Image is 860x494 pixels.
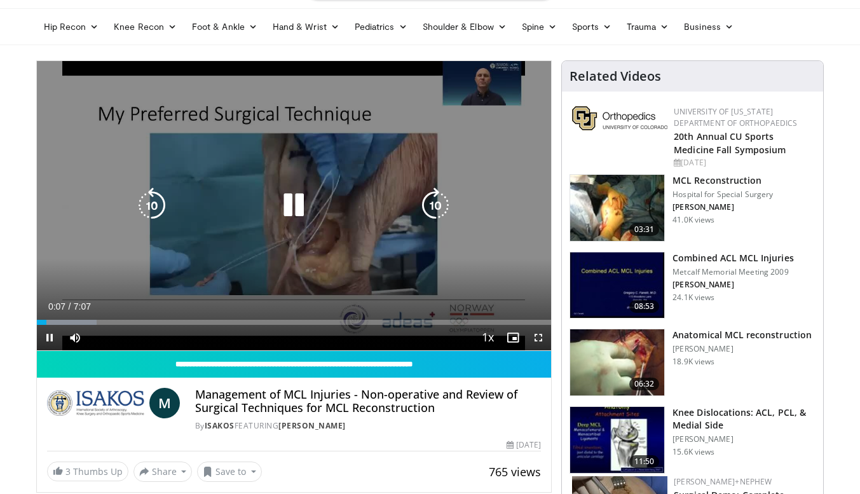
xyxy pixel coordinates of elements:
[65,465,71,477] span: 3
[106,14,184,39] a: Knee Recon
[195,388,541,415] h4: Management of MCL Injuries - Non-operative and Review of Surgical Techniques for MCL Reconstruction
[570,329,816,396] a: 06:32 Anatomical MCL reconstruction [PERSON_NAME] 18.9K views
[149,388,180,418] a: M
[629,300,660,313] span: 08:53
[564,14,619,39] a: Sports
[672,252,794,264] h3: Combined ACL MCL Injuries
[37,320,552,325] div: Progress Bar
[62,325,88,350] button: Mute
[619,14,677,39] a: Trauma
[184,14,265,39] a: Foot & Ankle
[629,378,660,390] span: 06:32
[674,476,772,487] a: [PERSON_NAME]+Nephew
[69,301,71,312] span: /
[672,280,794,290] p: [PERSON_NAME]
[570,252,816,319] a: 08:53 Combined ACL MCL Injuries Metcalf Memorial Meeting 2009 [PERSON_NAME] 24.1K views
[47,462,128,481] a: 3 Thumbs Up
[489,464,541,479] span: 765 views
[48,301,65,312] span: 0:07
[195,420,541,432] div: By FEATURING
[507,439,541,451] div: [DATE]
[672,292,714,303] p: 24.1K views
[672,202,773,212] p: [PERSON_NAME]
[572,106,667,130] img: 355603a8-37da-49b6-856f-e00d7e9307d3.png.150x105_q85_autocrop_double_scale_upscale_version-0.2.png
[672,189,773,200] p: Hospital for Special Surgery
[570,407,664,473] img: stuart_1_100001324_3.jpg.150x105_q85_crop-smart_upscale.jpg
[629,455,660,468] span: 11:50
[570,406,816,474] a: 11:50 Knee Dislocations: ACL, PCL, & Medial Side [PERSON_NAME] 15.6K views
[133,462,193,482] button: Share
[526,325,551,350] button: Fullscreen
[36,14,107,39] a: Hip Recon
[672,215,714,225] p: 41.0K views
[674,130,786,156] a: 20th Annual CU Sports Medicine Fall Symposium
[415,14,514,39] a: Shoulder & Elbow
[674,157,813,168] div: [DATE]
[500,325,526,350] button: Enable picture-in-picture mode
[278,420,346,431] a: [PERSON_NAME]
[629,223,660,236] span: 03:31
[347,14,415,39] a: Pediatrics
[205,420,235,431] a: ISAKOS
[672,357,714,367] p: 18.9K views
[265,14,347,39] a: Hand & Wrist
[672,434,816,444] p: [PERSON_NAME]
[672,329,812,341] h3: Anatomical MCL reconstruction
[672,406,816,432] h3: Knee Dislocations: ACL, PCL, & Medial Side
[570,174,816,242] a: 03:31 MCL Reconstruction Hospital for Special Surgery [PERSON_NAME] 41.0K views
[674,106,797,128] a: University of [US_STATE] Department of Orthopaedics
[37,61,552,351] video-js: Video Player
[676,14,741,39] a: Business
[570,175,664,241] img: Marx_MCL_100004569_3.jpg.150x105_q85_crop-smart_upscale.jpg
[514,14,564,39] a: Spine
[570,69,661,84] h4: Related Videos
[672,174,773,187] h3: MCL Reconstruction
[475,325,500,350] button: Playback Rate
[37,325,62,350] button: Pause
[570,252,664,319] img: 641017_3.png.150x105_q85_crop-smart_upscale.jpg
[570,329,664,395] img: 623e18e9-25dc-4a09-a9c4-890ff809fced.150x105_q85_crop-smart_upscale.jpg
[197,462,262,482] button: Save to
[672,447,714,457] p: 15.6K views
[74,301,91,312] span: 7:07
[672,267,794,277] p: Metcalf Memorial Meeting 2009
[47,388,144,418] img: ISAKOS
[672,344,812,354] p: [PERSON_NAME]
